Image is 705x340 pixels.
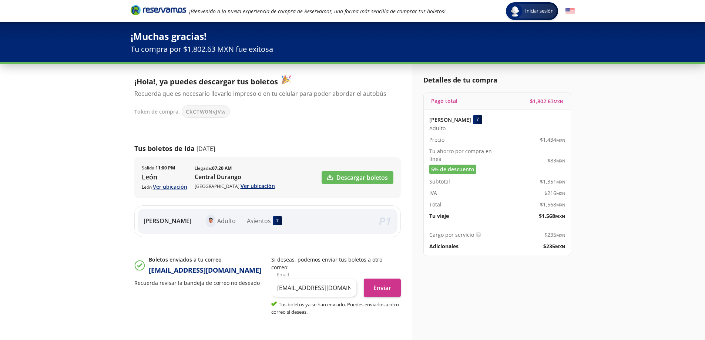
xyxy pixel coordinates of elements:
[134,144,195,154] p: Tus boletos de ida
[144,216,191,225] p: [PERSON_NAME]
[134,108,180,115] p: Token de compra:
[423,75,571,85] p: Detalles de tu compra
[131,44,575,55] p: Tu compra por $1,802.63 MXN fue exitosa
[544,231,565,239] span: $ 235
[429,231,474,239] p: Cargo por servicio
[212,165,232,171] b: 07:20 AM
[429,116,471,124] p: [PERSON_NAME]
[540,201,565,208] span: $ 1,568
[271,279,356,297] input: Email
[544,189,565,197] span: $ 216
[195,165,232,172] p: Llegada :
[364,279,401,297] button: Enviar
[556,191,565,196] small: MXN
[556,179,565,185] small: MXN
[556,137,565,143] small: MXN
[217,216,236,225] p: Adulto
[556,158,565,164] small: MXN
[522,7,557,15] span: Iniciar sesión
[556,202,565,208] small: MXN
[429,201,442,208] p: Total
[195,182,275,190] p: [GEOGRAPHIC_DATA]
[429,189,437,197] p: IVA
[379,213,392,229] em: P 1
[555,244,565,249] small: MXN
[539,212,565,220] span: $ 1,568
[142,165,175,171] p: Salida :
[554,99,563,104] small: MXN
[149,256,261,263] p: Boletos enviados a tu correo
[195,172,275,181] p: Central Durango
[271,256,401,271] p: Si deseas, podemos enviar tus boletos a otro correo:
[131,4,186,16] i: Brand Logo
[322,171,393,184] a: Descargar boletos
[153,183,187,190] a: Ver ubicación
[186,108,226,115] span: CkCTW0NvJVw
[155,165,175,171] b: 11:00 PM
[556,232,565,238] small: MXN
[134,75,393,87] p: ¡Hola!, ya puedes descargar tus boletos
[545,156,565,164] span: -$ 83
[555,213,565,219] small: MXN
[431,97,457,105] p: Pago total
[273,216,282,225] div: 7
[473,115,482,124] div: 7
[149,265,261,275] p: [EMAIL_ADDRESS][DOMAIN_NAME]
[431,165,474,173] span: 5% de descuento
[429,242,459,250] p: Adicionales
[429,147,497,163] p: Tu ahorro por compra en línea
[530,97,563,105] span: $ 1,802.63
[142,183,187,191] p: León
[247,216,271,225] p: Asientos
[429,178,450,185] p: Subtotal
[565,7,575,16] button: English
[134,89,393,98] p: Recuerda que es necesario llevarlo impreso o en tu celular para poder abordar el autobús
[429,212,449,220] p: Tu viaje
[429,124,446,132] span: Adulto
[142,172,187,182] p: León
[540,178,565,185] span: $ 1,351
[131,30,575,44] p: ¡Muchas gracias!
[271,301,401,316] p: Tus boletos ya se han enviado. Puedes enviarlos a otro correo si deseas.
[540,136,565,144] span: $ 1,434
[429,136,444,144] p: Precio
[241,182,275,189] a: Ver ubicación
[131,4,186,18] a: Brand Logo
[197,144,215,153] p: [DATE]
[134,279,264,287] p: Recuerda revisar la bandeja de correo no deseado
[543,242,565,250] span: $ 235
[189,8,446,15] em: ¡Bienvenido a la nueva experiencia de compra de Reservamos, una forma más sencilla de comprar tus...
